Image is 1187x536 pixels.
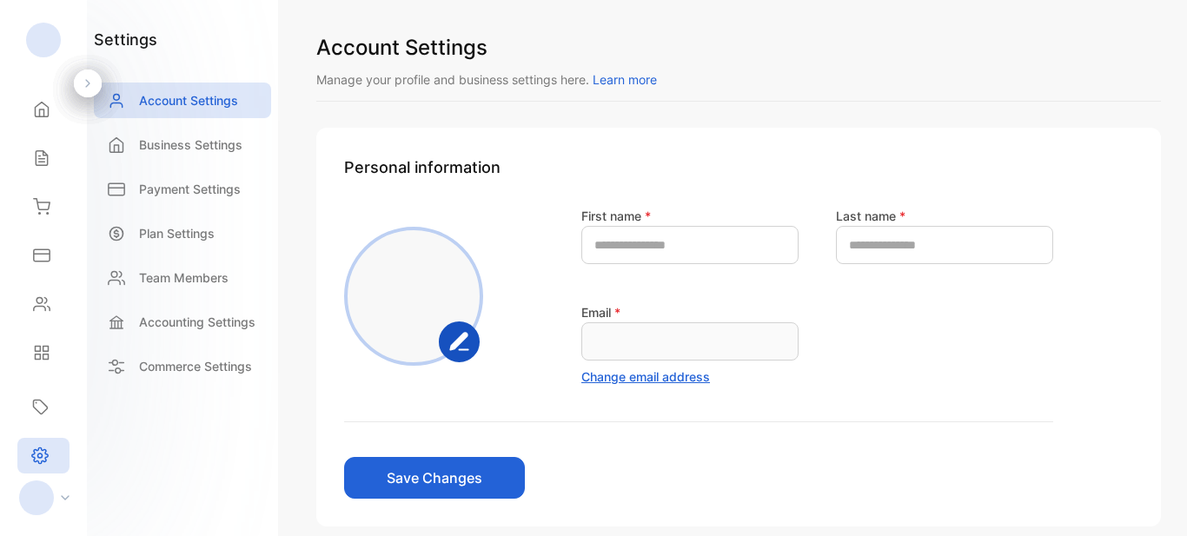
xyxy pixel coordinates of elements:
[139,180,241,198] p: Payment Settings
[94,215,271,251] a: Plan Settings
[94,348,271,384] a: Commerce Settings
[94,28,157,51] h1: settings
[94,83,271,118] a: Account Settings
[139,357,252,375] p: Commerce Settings
[344,457,525,499] button: Save Changes
[94,127,271,162] a: Business Settings
[316,32,1161,63] h1: Account Settings
[139,268,229,287] p: Team Members
[139,136,242,154] p: Business Settings
[94,304,271,340] a: Accounting Settings
[139,91,238,109] p: Account Settings
[593,72,657,87] span: Learn more
[836,208,905,223] label: Last name
[316,70,1161,89] p: Manage your profile and business settings here.
[139,313,255,331] p: Accounting Settings
[581,305,620,320] label: Email
[94,260,271,295] a: Team Members
[139,224,215,242] p: Plan Settings
[94,171,271,207] a: Payment Settings
[581,208,651,223] label: First name
[581,367,710,386] button: Change email address
[344,156,1133,179] h1: Personal information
